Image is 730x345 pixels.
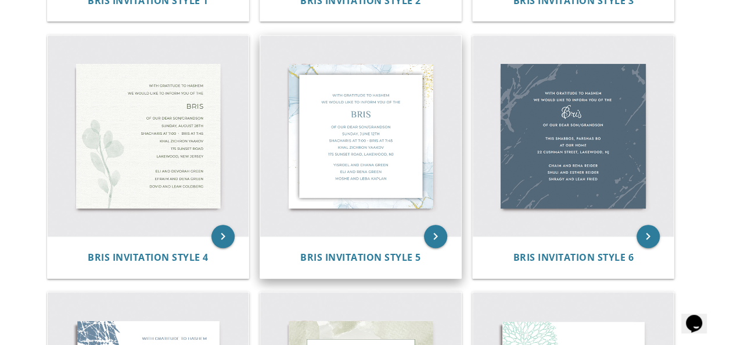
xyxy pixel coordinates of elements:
[681,299,718,333] iframe: chat widget
[300,251,421,264] span: Bris Invitation Style 5
[300,252,421,263] a: Bris Invitation Style 5
[48,35,249,236] img: Bris Invitation Style 4
[88,251,208,264] span: Bris Invitation Style 4
[473,35,674,236] img: Bris Invitation Style 6
[636,225,660,248] a: keyboard_arrow_right
[424,225,447,248] a: keyboard_arrow_right
[513,252,634,263] a: Bris Invitation Style 6
[513,251,634,264] span: Bris Invitation Style 6
[260,35,461,236] img: Bris Invitation Style 5
[88,252,208,263] a: Bris Invitation Style 4
[211,225,235,248] a: keyboard_arrow_right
